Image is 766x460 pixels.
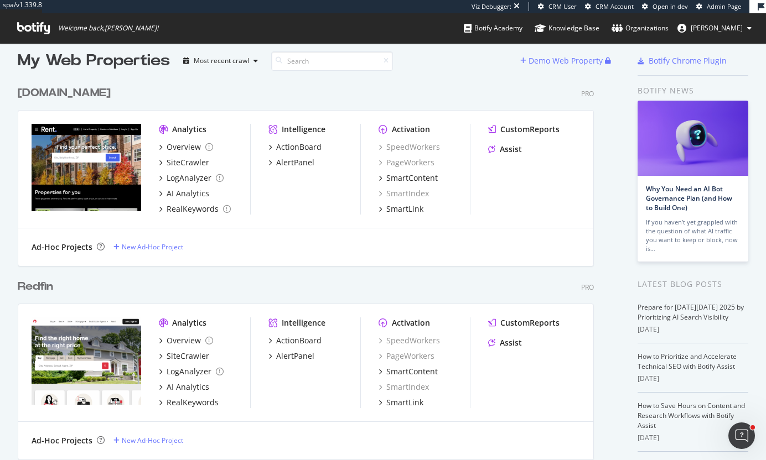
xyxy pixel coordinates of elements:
[268,335,322,346] a: ActionBoard
[113,242,183,252] a: New Ad-Hoc Project
[500,317,560,328] div: CustomReports
[520,56,605,65] a: Demo Web Property
[638,325,748,334] div: [DATE]
[379,366,438,377] a: SmartContent
[18,50,170,72] div: My Web Properties
[581,283,594,292] div: Pro
[707,2,741,11] span: Admin Page
[159,157,209,168] a: SiteCrawler
[18,85,111,101] div: [DOMAIN_NAME]
[500,124,560,135] div: CustomReports
[386,172,438,184] div: SmartContent
[32,317,141,405] img: redfin.com
[392,317,430,328] div: Activation
[638,55,727,66] a: Botify Chrome Plugin
[596,2,634,11] span: CRM Account
[379,397,423,408] a: SmartLink
[172,124,206,135] div: Analytics
[379,381,429,393] a: SmartIndex
[167,351,209,362] div: SiteCrawler
[159,381,209,393] a: AI Analytics
[472,2,511,11] div: Viz Debugger:
[276,351,314,362] div: AlertPanel
[638,352,737,371] a: How to Prioritize and Accelerate Technical SEO with Botify Assist
[464,13,522,43] a: Botify Academy
[581,89,594,98] div: Pro
[529,55,603,66] div: Demo Web Property
[159,172,224,184] a: LogAnalyzer
[159,335,213,346] a: Overview
[728,422,755,449] iframe: Intercom live chat
[638,85,748,97] div: Botify news
[653,2,688,11] span: Open in dev
[276,142,322,153] div: ActionBoard
[500,144,522,155] div: Assist
[691,23,743,33] span: Lilian Sparer
[159,203,231,215] a: RealKeywords
[488,144,522,155] a: Assist
[271,51,393,71] input: Search
[268,142,322,153] a: ActionBoard
[500,337,522,348] div: Assist
[18,85,115,101] a: [DOMAIN_NAME]
[638,401,745,430] a: How to Save Hours on Content and Research Workflows with Botify Assist
[167,366,211,377] div: LogAnalyzer
[32,435,92,446] div: Ad-Hoc Projects
[379,157,434,168] a: PageWorkers
[638,278,748,290] div: Latest Blog Posts
[282,317,325,328] div: Intelligence
[179,52,262,70] button: Most recent crawl
[276,157,314,168] div: AlertPanel
[488,317,560,328] a: CustomReports
[612,13,669,43] a: Organizations
[167,203,219,215] div: RealKeywords
[548,2,577,11] span: CRM User
[58,24,158,33] span: Welcome back, [PERSON_NAME] !
[649,55,727,66] div: Botify Chrome Plugin
[392,124,430,135] div: Activation
[535,13,599,43] a: Knowledge Base
[167,157,209,168] div: SiteCrawler
[520,52,605,70] button: Demo Web Property
[379,172,438,184] a: SmartContent
[122,242,183,252] div: New Ad-Hoc Project
[386,203,423,215] div: SmartLink
[669,19,760,37] button: [PERSON_NAME]
[113,436,183,445] a: New Ad-Hoc Project
[379,203,423,215] a: SmartLink
[159,351,209,362] a: SiteCrawler
[585,2,634,11] a: CRM Account
[464,23,522,34] div: Botify Academy
[122,436,183,445] div: New Ad-Hoc Project
[612,23,669,34] div: Organizations
[32,242,92,253] div: Ad-Hoc Projects
[159,142,213,153] a: Overview
[167,172,211,184] div: LogAnalyzer
[159,397,219,408] a: RealKeywords
[379,335,440,346] a: SpeedWorkers
[268,351,314,362] a: AlertPanel
[167,142,201,153] div: Overview
[379,142,440,153] a: SpeedWorkers
[167,188,209,199] div: AI Analytics
[18,279,53,295] div: Redfin
[488,337,522,348] a: Assist
[172,317,206,328] div: Analytics
[282,124,325,135] div: Intelligence
[167,335,201,346] div: Overview
[696,2,741,11] a: Admin Page
[379,351,434,362] a: PageWorkers
[386,366,438,377] div: SmartContent
[538,2,577,11] a: CRM User
[167,397,219,408] div: RealKeywords
[159,366,224,377] a: LogAnalyzer
[638,433,748,443] div: [DATE]
[638,101,748,176] img: Why You Need an AI Bot Governance Plan (and How to Build One)
[167,381,209,393] div: AI Analytics
[646,184,732,212] a: Why You Need an AI Bot Governance Plan (and How to Build One)
[194,57,249,64] div: Most recent crawl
